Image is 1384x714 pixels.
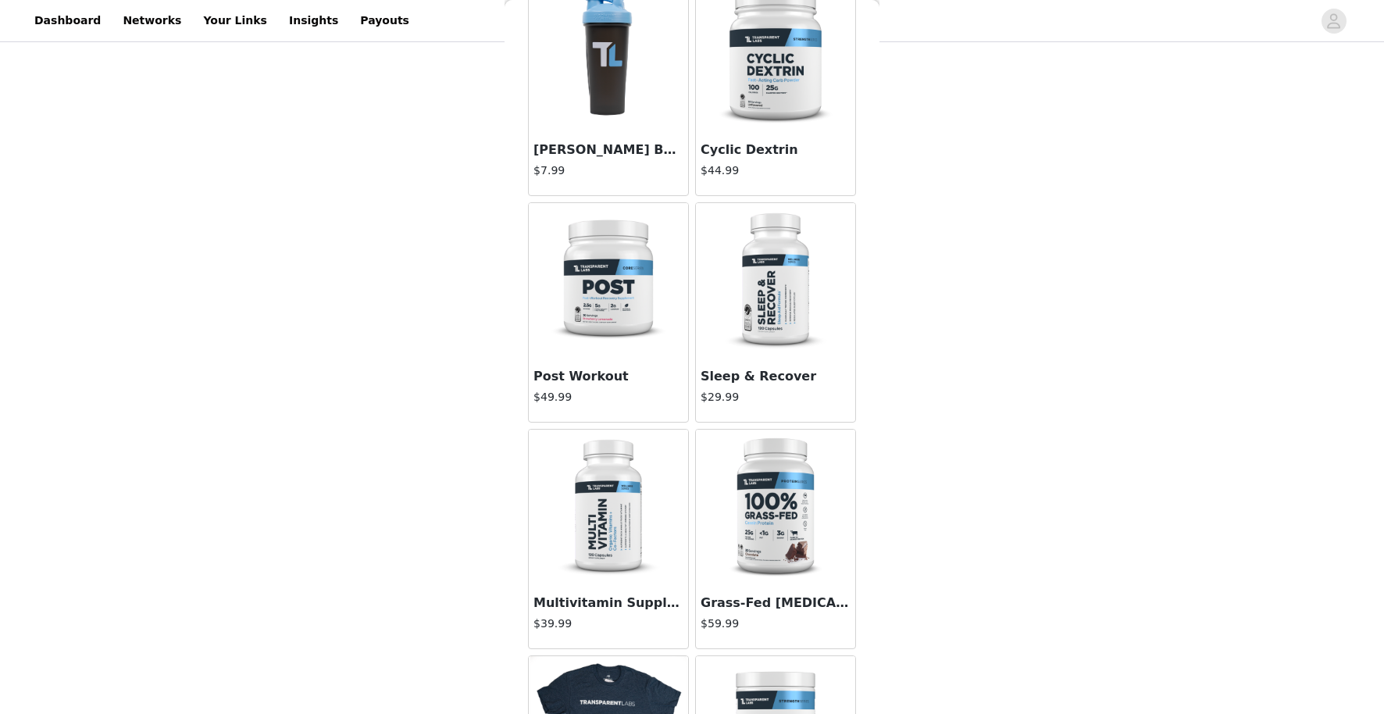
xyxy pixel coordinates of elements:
h3: Post Workout [533,367,683,386]
h4: $59.99 [701,616,851,632]
a: Dashboard [25,3,110,38]
a: Networks [113,3,191,38]
h3: Sleep & Recover [701,367,851,386]
h4: $29.99 [701,389,851,405]
h3: Cyclic Dextrin [701,141,851,159]
a: Payouts [351,3,419,38]
img: Post Workout [530,203,687,359]
div: avatar [1326,9,1341,34]
h3: [PERSON_NAME] Bottle [533,141,683,159]
h4: $49.99 [533,389,683,405]
img: Multivitamin Supplement [530,430,687,586]
img: Grass-Fed Casein Protein [697,430,854,586]
h4: $7.99 [533,162,683,179]
h4: $39.99 [533,616,683,632]
img: Sleep & Recover [697,203,854,359]
a: Insights [280,3,348,38]
h3: Grass-Fed [MEDICAL_DATA] Protein [701,594,851,612]
h4: $44.99 [701,162,851,179]
h3: Multivitamin Supplement [533,594,683,612]
a: Your Links [194,3,276,38]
